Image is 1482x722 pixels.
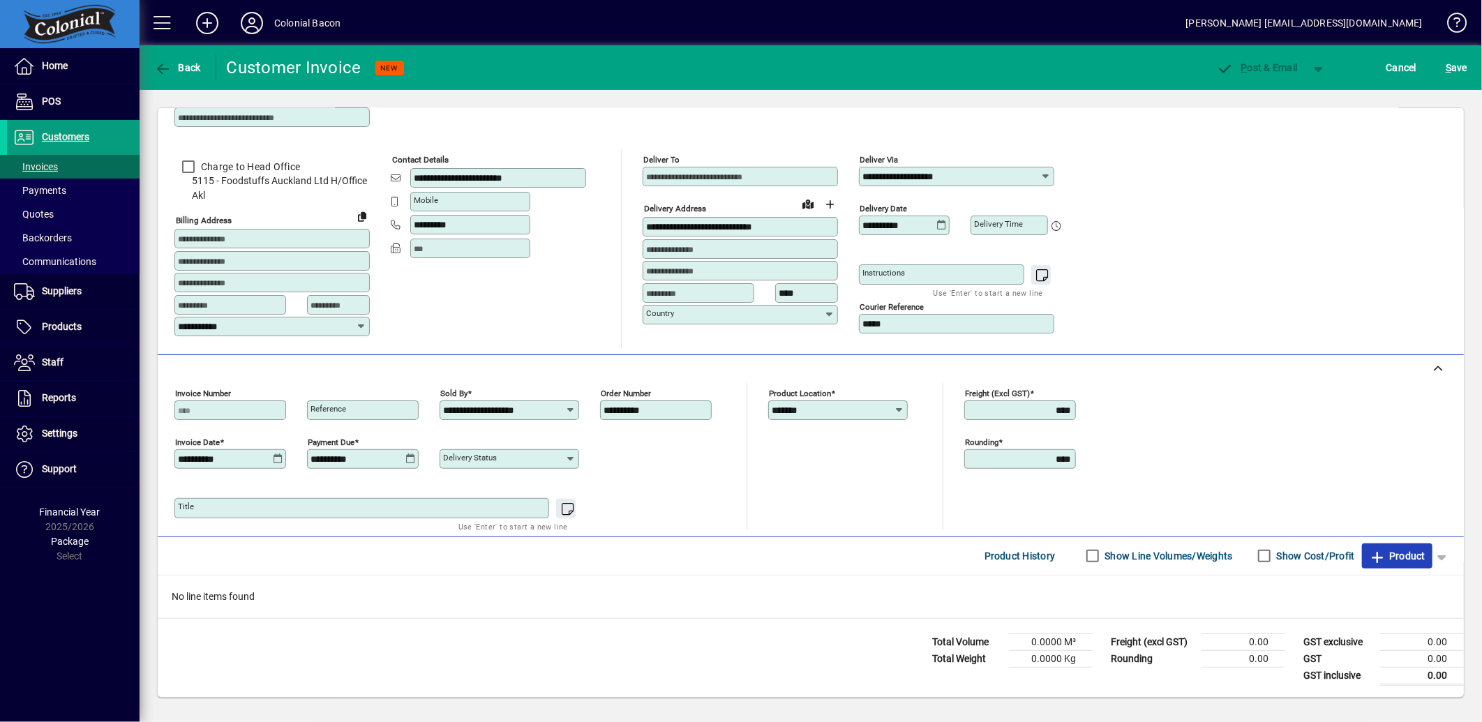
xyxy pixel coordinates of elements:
label: Show Line Volumes/Weights [1102,549,1233,563]
td: Total Weight [925,650,1009,667]
a: Reports [7,381,140,416]
a: Knowledge Base [1437,3,1465,48]
a: Invoices [7,155,140,179]
div: Colonial Bacon [274,12,340,34]
a: Settings [7,416,140,451]
span: Financial Year [40,506,100,518]
a: Communications [7,250,140,273]
span: Reports [42,392,76,403]
mat-label: Reference [310,404,346,414]
span: ost & Email [1217,62,1298,73]
mat-label: Delivery status [443,453,497,462]
a: Payments [7,179,140,202]
td: 0.00 [1202,633,1285,650]
span: Package [51,536,89,547]
mat-label: Deliver via [860,155,898,165]
button: Product [1362,543,1432,569]
mat-label: Order number [601,388,651,398]
mat-label: Delivery time [974,219,1023,229]
span: NEW [381,63,398,73]
button: Cancel [1383,55,1421,80]
span: Backorders [14,232,72,243]
span: ave [1446,57,1467,79]
label: Show Cost/Profit [1274,549,1355,563]
mat-label: Product location [769,388,831,398]
mat-label: Instructions [862,268,905,278]
button: Copy to Delivery address [351,205,373,227]
a: POS [7,84,140,119]
a: Staff [7,345,140,380]
span: Payments [14,185,66,196]
span: POS [42,96,61,107]
span: Communications [14,256,96,267]
td: 0.00 [1380,650,1464,667]
mat-label: Freight (excl GST) [965,388,1030,398]
span: Products [42,321,82,332]
a: Products [7,310,140,345]
span: Invoices [14,161,58,172]
td: 0.0000 Kg [1009,650,1093,667]
span: 5115 - Foodstuffs Auckland Ltd H/Office Akl [174,174,370,203]
span: Support [42,463,77,474]
td: 0.00 [1380,667,1464,684]
span: Home [42,60,68,71]
mat-label: Rounding [965,437,998,446]
a: Quotes [7,202,140,226]
a: View on map [797,193,819,215]
div: [PERSON_NAME] [EMAIL_ADDRESS][DOMAIN_NAME] [1186,12,1423,34]
mat-label: Deliver To [643,155,680,165]
app-page-header-button: Back [140,55,216,80]
button: Add [185,10,230,36]
span: Cancel [1386,57,1417,79]
span: Staff [42,356,63,368]
a: Backorders [7,226,140,250]
mat-label: Courier Reference [860,302,924,312]
label: Charge to Head Office [198,160,300,174]
span: Back [154,62,201,73]
a: Support [7,452,140,487]
mat-hint: Use 'Enter' to start a new line [458,518,568,534]
td: 0.00 [1202,650,1285,667]
mat-label: Invoice number [175,388,231,398]
td: 0.0000 M³ [1009,633,1093,650]
span: Product History [985,545,1056,567]
button: Save [1442,55,1471,80]
td: Freight (excl GST) [1104,633,1202,650]
button: Back [151,55,204,80]
span: Product [1369,545,1425,567]
mat-label: Title [178,502,194,511]
td: Total Volume [925,633,1009,650]
mat-label: Country [646,308,674,318]
button: Post & Email [1210,55,1305,80]
a: Suppliers [7,274,140,309]
a: Home [7,49,140,84]
mat-hint: Use 'Enter' to start a new line [934,285,1043,301]
span: Quotes [14,209,54,220]
td: Rounding [1104,650,1202,667]
mat-label: Delivery date [860,204,907,213]
span: S [1446,62,1451,73]
span: Settings [42,428,77,439]
span: P [1241,62,1248,73]
td: GST exclusive [1296,633,1380,650]
mat-label: Invoice date [175,437,220,446]
td: GST [1296,650,1380,667]
div: No line items found [158,576,1464,618]
td: GST inclusive [1296,667,1380,684]
td: 0.00 [1380,633,1464,650]
button: Choose address [819,193,841,216]
div: Customer Invoice [227,57,361,79]
span: Suppliers [42,285,82,296]
mat-label: Mobile [414,195,438,205]
button: Product History [979,543,1061,569]
mat-label: Payment due [308,437,354,446]
span: Customers [42,131,89,142]
button: Profile [230,10,274,36]
mat-label: Sold by [440,388,467,398]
